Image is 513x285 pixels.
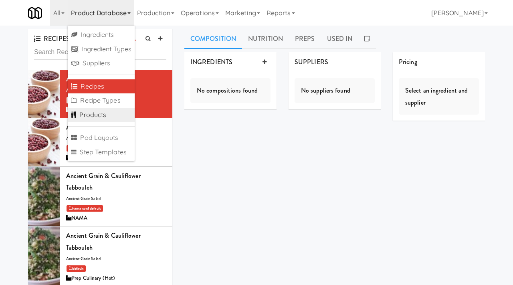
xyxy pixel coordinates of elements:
a: nama conf default [67,97,103,103]
span: ancient grain salad [66,196,101,202]
div: Ancient Grain & Cauliflower Tabbouleh [66,170,166,194]
a: Pod Layouts [68,131,135,145]
div: No suppliers found [295,78,375,103]
li: Adzukiadzuki nama conf defaultNAMA [28,70,172,118]
span: ancient grain salad [66,256,101,262]
div: Adzuki [66,121,166,133]
a: Step Templates [68,145,135,160]
input: Search Recipes [34,45,166,60]
span: adzuki [66,87,78,93]
div: Select an ingredient and supplier [399,78,479,115]
a: default [67,145,86,152]
a: Used In [321,29,359,49]
li: Ancient Grain & Cauliflower Tabboulehancient grain salad nama conf defaultNAMA [28,167,172,227]
div: Prep Culinary (Hot) [66,273,166,283]
div: No compositions found [190,78,271,103]
div: Prep Culinary (Hot) [66,153,166,163]
a: Recipe Types [68,93,135,108]
a: Preps [289,29,321,49]
li: Adzukiadzuki defaultPrep Culinary (Hot) [28,118,172,166]
a: Nutrition [242,29,289,49]
a: Composition [184,29,242,49]
span: adzuki [66,135,78,141]
img: Micromart [28,6,42,20]
span: INGREDIENTS [190,57,232,67]
a: nama conf default [67,205,103,212]
div: NAMA [66,105,166,115]
a: default [67,265,86,272]
div: Ancient Grain & Cauliflower Tabbouleh [66,230,166,253]
a: Products [68,108,135,122]
a: Suppliers [68,56,135,71]
div: Adzuki [66,73,166,85]
span: Pricing [399,57,417,67]
a: Recipes [68,79,135,94]
span: SUPPLIERS [295,57,328,67]
span: RECIPES [34,34,70,43]
a: Ingredient Types [68,42,135,57]
div: NAMA [66,213,166,223]
a: Ingredients [68,28,135,42]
